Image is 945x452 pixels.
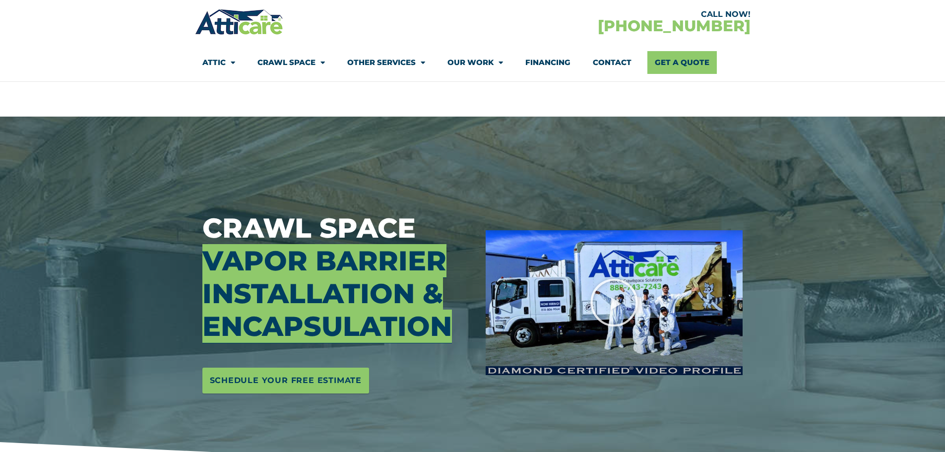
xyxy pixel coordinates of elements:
a: Attic [202,51,235,74]
a: Schedule Your Free Estimate [202,368,370,393]
span: Schedule Your Free Estimate [210,373,362,388]
span: Vapor Barrier Installation & Encapsulation [202,244,452,343]
a: Crawl Space [257,51,325,74]
a: Our Work [447,51,503,74]
a: Financing [525,51,570,74]
div: Play Video [589,278,639,327]
nav: Menu [202,51,743,74]
div: CALL NOW! [473,10,751,18]
a: Other Services [347,51,425,74]
h3: Crawl Space [202,212,471,343]
a: Get A Quote [647,51,717,74]
a: Contact [593,51,631,74]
